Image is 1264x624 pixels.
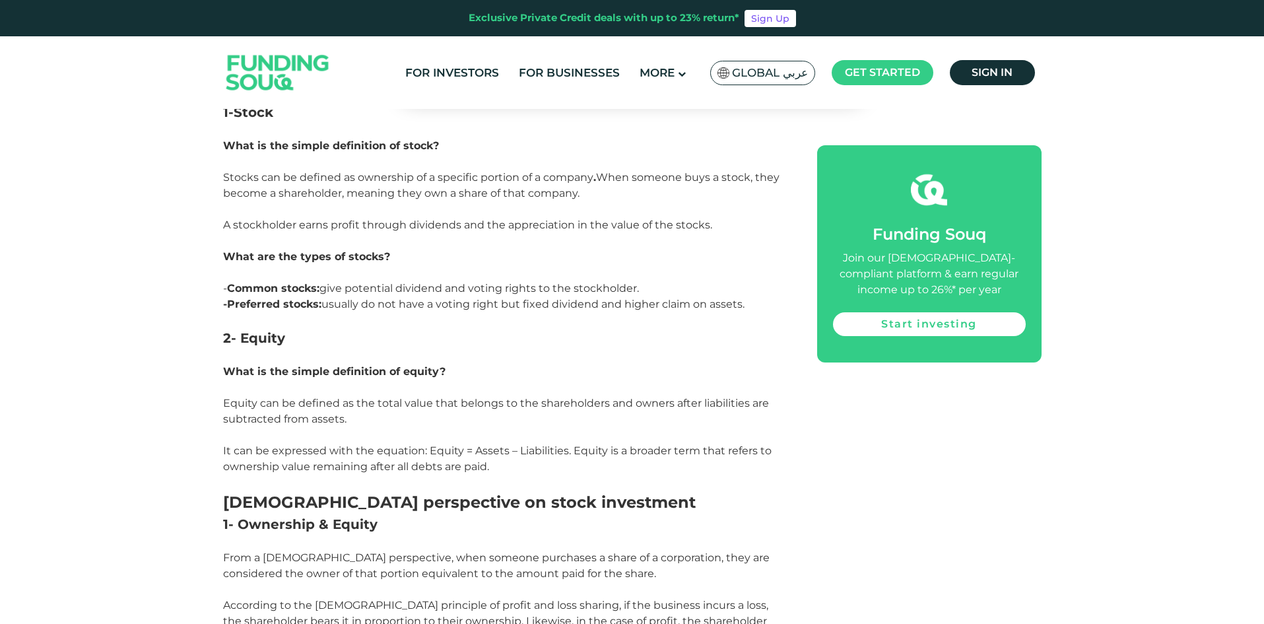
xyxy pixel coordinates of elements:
[732,65,808,81] span: Global عربي
[950,60,1035,85] a: Sign in
[223,250,390,263] span: What are the types of stocks?
[516,62,623,84] a: For Businesses
[223,365,446,378] span: What is the simple definition of equity?
[223,104,273,120] span: 1-Stock
[593,171,596,184] strong: .
[223,298,321,310] strong: -Preferred stocks:
[223,298,745,310] span: usually do not have a voting right but fixed dividend and higher claim on assets.
[223,493,696,512] span: [DEMOGRAPHIC_DATA] perspective on stock investment
[717,67,729,79] img: SA Flag
[213,40,343,106] img: Logo
[223,139,439,152] span: What is the simple definition of stock?
[833,250,1026,298] div: Join our [DEMOGRAPHIC_DATA]-compliant platform & earn regular income up to 26%* per year
[469,11,739,26] div: Exclusive Private Credit deals with up to 23% return*
[223,444,772,473] span: It can be expressed with the equation: Equity = Assets – Liabilities. Equity is a broader term th...
[972,66,1013,79] span: Sign in
[833,312,1026,336] a: Start investing
[223,551,770,580] span: From a [DEMOGRAPHIC_DATA] perspective, when someone purchases a share of a corporation, they are ...
[911,172,947,208] img: fsicon
[845,66,920,79] span: Get started
[223,282,639,295] span: - give potential dividend and voting rights to the stockholder.
[745,10,796,27] a: Sign Up
[223,516,378,532] span: 1- Ownership & Equity
[640,66,675,79] span: More
[227,282,319,295] strong: Common stocks:
[223,330,285,346] span: 2- Equity
[873,225,986,244] span: Funding Souq
[223,397,769,425] span: Equity can be defined as the total value that belongs to the shareholders and owners after liabil...
[402,62,502,84] a: For Investors
[223,219,712,231] span: A stockholder earns profit through dividends and the appreciation in the value of the stocks.
[223,171,780,199] span: Stocks can be defined as ownership of a specific portion of a company When someone buys a stock, ...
